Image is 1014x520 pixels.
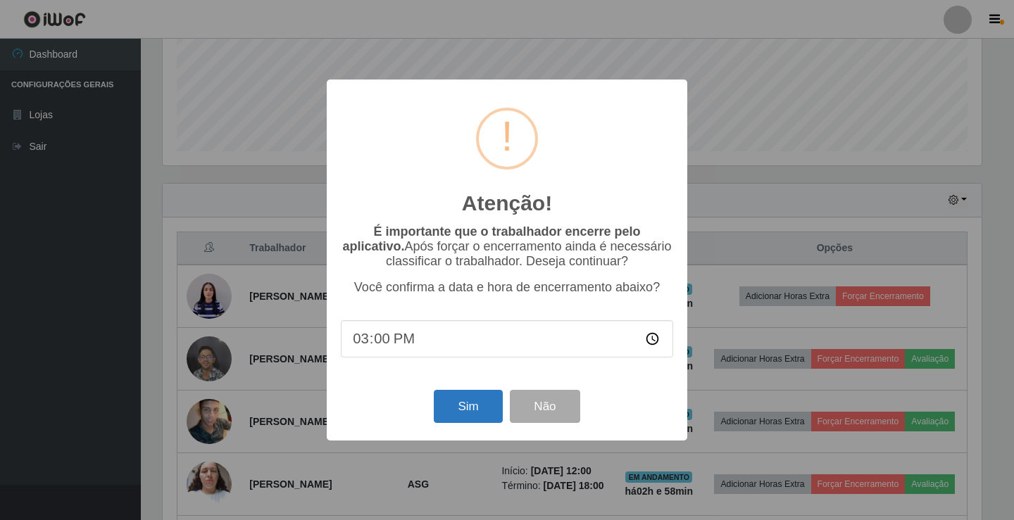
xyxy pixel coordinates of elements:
[434,390,502,423] button: Sim
[341,224,673,269] p: Após forçar o encerramento ainda é necessário classificar o trabalhador. Deseja continuar?
[342,224,640,253] b: É importante que o trabalhador encerre pelo aplicativo.
[510,390,580,423] button: Não
[462,191,552,216] h2: Atenção!
[341,280,673,295] p: Você confirma a data e hora de encerramento abaixo?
